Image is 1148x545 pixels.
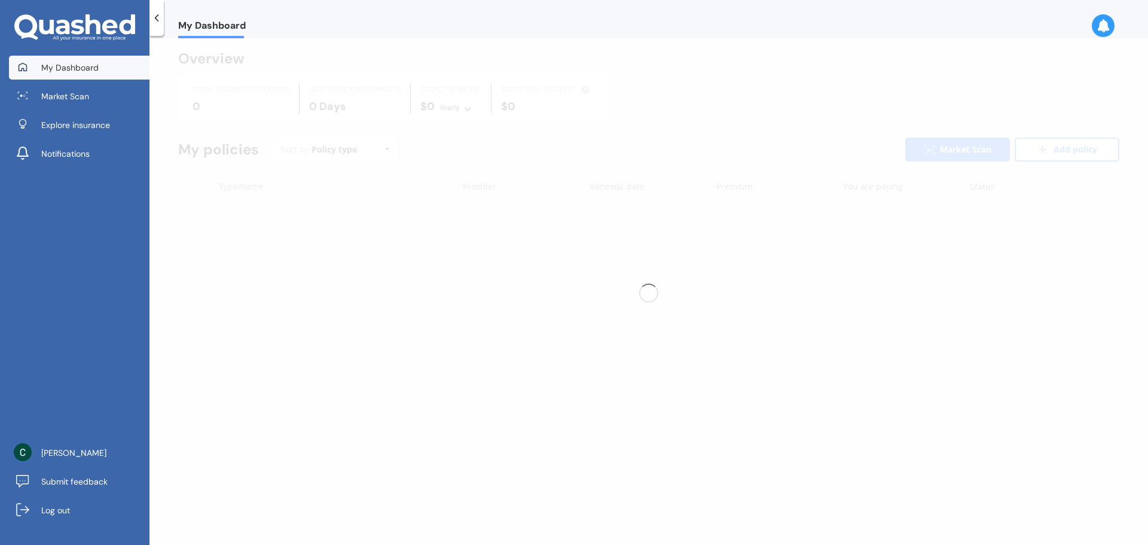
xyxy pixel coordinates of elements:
[9,470,149,494] a: Submit feedback
[9,441,149,465] a: [PERSON_NAME]
[41,447,106,459] span: [PERSON_NAME]
[41,62,99,74] span: My Dashboard
[41,504,70,516] span: Log out
[9,142,149,166] a: Notifications
[9,113,149,137] a: Explore insurance
[9,56,149,80] a: My Dashboard
[41,148,90,160] span: Notifications
[41,119,110,131] span: Explore insurance
[41,476,108,488] span: Submit feedback
[9,498,149,522] a: Log out
[178,20,246,36] span: My Dashboard
[41,90,89,102] span: Market Scan
[14,443,32,461] img: ACg8ocLynPaPxl2h3ZR436y78LxtZgg6StjsDtsDPrCe3GhVKp_A0A=s96-c
[9,84,149,108] a: Market Scan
